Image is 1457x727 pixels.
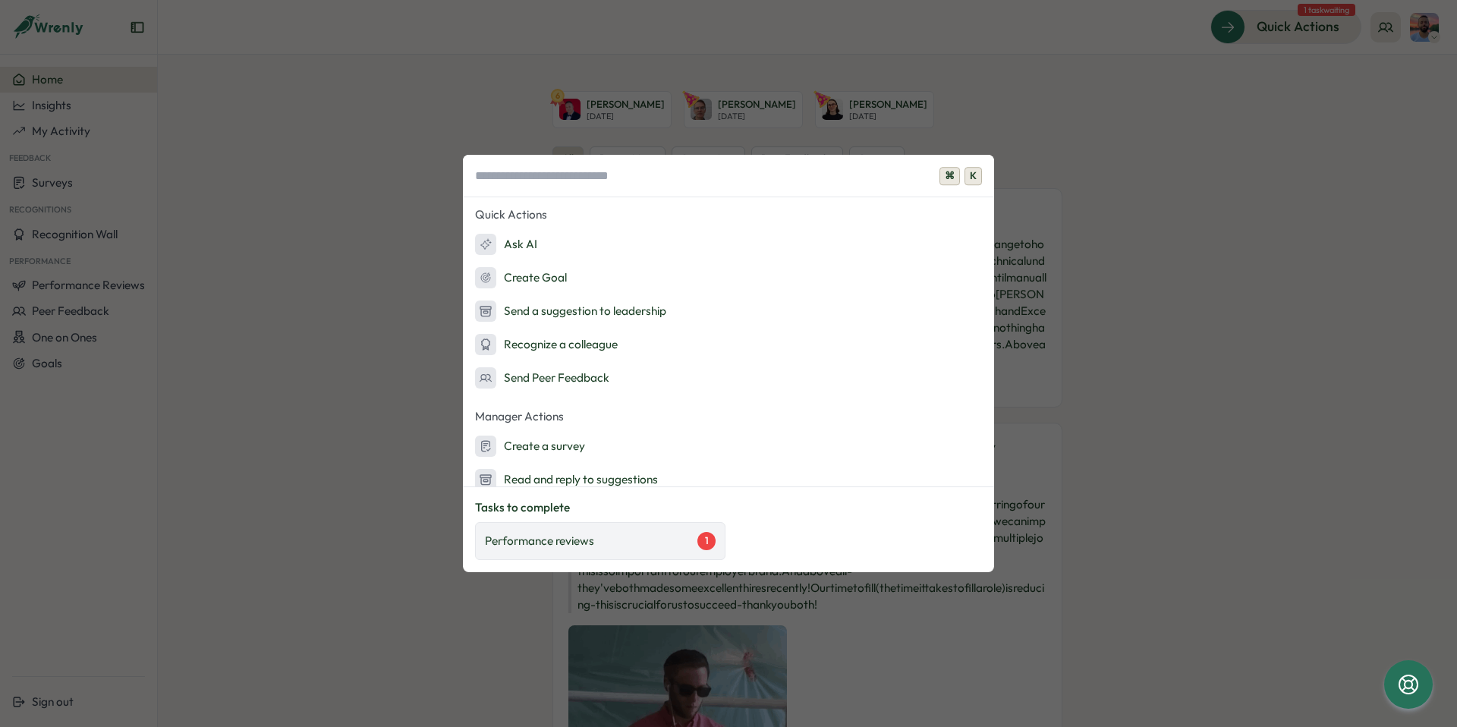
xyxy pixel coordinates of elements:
[463,329,994,360] button: Recognize a colleague
[475,267,567,288] div: Create Goal
[475,234,537,255] div: Ask AI
[463,464,994,495] button: Read and reply to suggestions
[463,405,994,428] p: Manager Actions
[475,499,982,516] p: Tasks to complete
[475,367,609,389] div: Send Peer Feedback
[939,167,960,185] span: ⌘
[463,229,994,260] button: Ask AI
[463,431,994,461] button: Create a survey
[463,203,994,226] p: Quick Actions
[475,301,666,322] div: Send a suggestion to leadership
[463,263,994,293] button: Create Goal
[475,436,585,457] div: Create a survey
[697,532,716,550] div: 1
[475,469,658,490] div: Read and reply to suggestions
[463,296,994,326] button: Send a suggestion to leadership
[463,363,994,393] button: Send Peer Feedback
[485,533,594,549] p: Performance reviews
[965,167,982,185] span: K
[475,334,618,355] div: Recognize a colleague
